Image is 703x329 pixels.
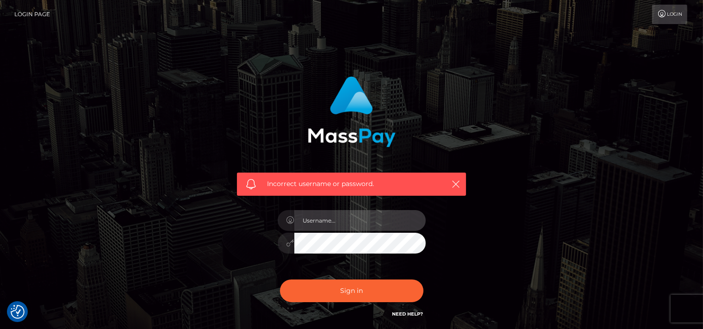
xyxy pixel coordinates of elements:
a: Login Page [14,5,50,24]
a: Login [652,5,687,24]
span: Incorrect username or password. [267,179,436,189]
button: Consent Preferences [11,305,25,319]
img: Revisit consent button [11,305,25,319]
a: Need Help? [392,311,423,317]
button: Sign in [280,279,423,302]
img: MassPay Login [308,76,396,147]
input: Username... [294,210,426,231]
